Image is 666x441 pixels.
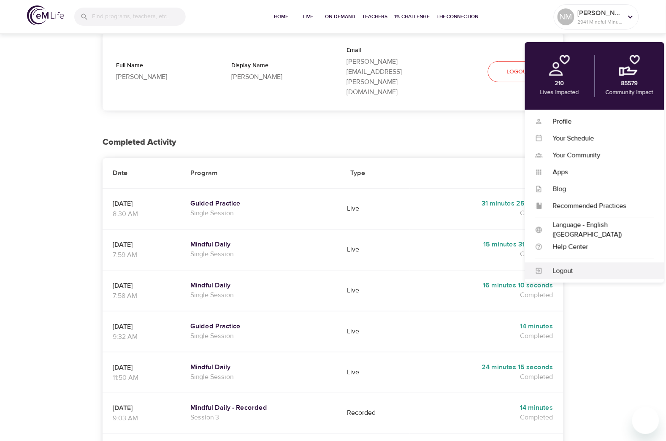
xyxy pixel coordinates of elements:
td: Live [340,270,410,311]
p: Completed [420,331,553,341]
p: [DATE] [113,199,170,209]
p: Completed [420,249,553,259]
h5: 16 minutes 10 seconds [420,281,553,290]
div: Blog [543,184,654,194]
div: NM [558,8,574,25]
p: Full Name [116,61,204,72]
a: Guided Practice [190,199,330,208]
p: Single Session [190,331,330,341]
p: 7:58 AM [113,291,170,301]
button: Logout [488,61,550,83]
span: 1% Challenge [394,12,430,21]
img: personal.png [549,55,570,76]
p: 8:30 AM [113,209,170,219]
h5: 14 minutes [420,322,553,331]
p: 11:50 AM [113,373,170,383]
p: Display Name [231,61,319,72]
p: [PERSON_NAME] [578,8,623,18]
span: The Connection [436,12,479,21]
td: Live [340,188,410,229]
td: Live [340,229,410,270]
p: Single Session [190,249,330,259]
p: Session 3 [190,413,330,423]
p: Single Session [190,372,330,382]
p: Community Impact [606,88,653,97]
p: [PERSON_NAME] [116,72,204,82]
img: community.png [619,55,640,76]
p: 7:59 AM [113,250,170,260]
p: [DATE] [113,240,170,250]
div: Your Schedule [543,134,654,143]
a: Mindful Daily [190,240,330,249]
th: Time [410,158,563,189]
p: [DATE] [113,322,170,332]
div: Profile [543,117,654,127]
p: [DATE] [113,363,170,373]
h5: 14 minutes [420,404,553,413]
p: [PERSON_NAME] [231,72,319,82]
div: Language - English ([GEOGRAPHIC_DATA]) [543,220,654,240]
div: Your Community [543,151,654,160]
p: 9:32 AM [113,332,170,342]
p: [DATE] [113,281,170,291]
td: Live [340,352,410,393]
p: 85579 [621,79,638,88]
th: Date [103,158,180,189]
h2: Completed Activity [103,138,563,147]
p: 2941 Mindful Minutes [578,18,623,26]
div: Help Center [543,242,654,252]
span: On-Demand [325,12,355,21]
span: Live [298,12,318,21]
div: Recommended Practices [543,201,654,211]
th: Type [340,158,410,189]
a: Mindful Daily [190,363,330,372]
div: Apps [543,168,654,177]
span: Home [271,12,291,21]
img: logo [27,5,64,25]
span: Logout [507,67,531,77]
p: Single Session [190,208,330,218]
td: Recorded [340,393,410,434]
h5: 31 minutes 25 seconds [420,199,553,208]
th: Program [180,158,340,189]
p: Completed [420,290,553,300]
input: Find programs, teachers, etc... [92,8,186,26]
p: Lives Impacted [540,88,579,97]
h5: 15 minutes 31 seconds [420,240,553,249]
p: Email [347,46,435,57]
iframe: Button to launch messaging window [632,407,659,434]
a: Mindful Daily - Recorded [190,404,330,413]
h5: 24 minutes 15 seconds [420,363,553,372]
p: Completed [420,208,553,218]
p: Single Session [190,290,330,300]
a: Guided Practice [190,322,330,331]
p: [DATE] [113,403,170,414]
td: Live [340,311,410,352]
p: 9:03 AM [113,414,170,424]
p: Completed [420,372,553,382]
div: Logout [543,266,654,276]
p: [PERSON_NAME][EMAIL_ADDRESS][PERSON_NAME][DOMAIN_NAME] [347,57,435,97]
a: Mindful Daily [190,281,330,290]
p: 210 [555,79,564,88]
span: Teachers [362,12,387,21]
p: Completed [420,413,553,423]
